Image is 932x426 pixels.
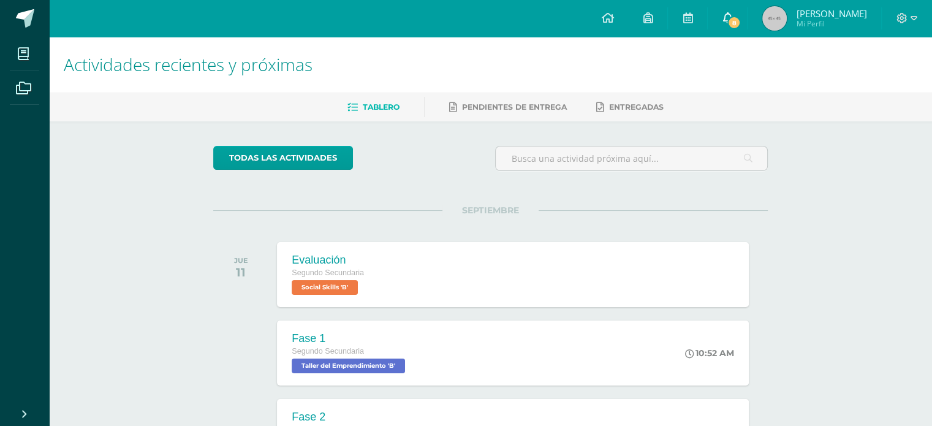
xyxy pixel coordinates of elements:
span: Actividades recientes y próximas [64,53,313,76]
span: Tablero [363,102,400,112]
span: SEPTIEMBRE [442,205,539,216]
span: Entregadas [609,102,664,112]
div: Evaluación [292,254,364,267]
div: Fase 1 [292,332,408,345]
img: 45x45 [762,6,787,31]
div: JUE [234,256,248,265]
input: Busca una actividad próxima aquí... [496,146,767,170]
a: Tablero [347,97,400,117]
a: todas las Actividades [213,146,353,170]
a: Pendientes de entrega [449,97,567,117]
span: Segundo Secundaria [292,268,364,277]
span: Taller del Emprendimiento 'B' [292,359,405,373]
a: Entregadas [596,97,664,117]
span: Social Skills 'B' [292,280,358,295]
span: Mi Perfil [796,18,866,29]
span: 8 [727,16,741,29]
span: Pendientes de entrega [462,102,567,112]
span: Segundo Secundaria [292,347,364,356]
span: [PERSON_NAME] [796,7,866,20]
div: 11 [234,265,248,280]
div: 10:52 AM [685,348,734,359]
div: Fase 2 [292,411,408,424]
